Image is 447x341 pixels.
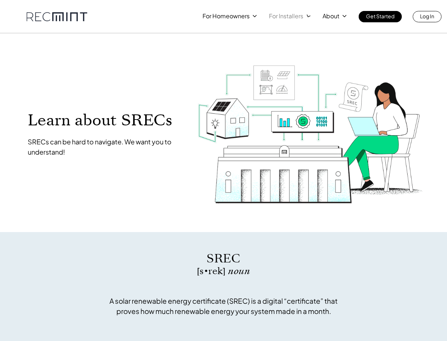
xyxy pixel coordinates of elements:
[413,11,442,22] a: Log In
[420,11,434,21] p: Log In
[28,112,183,128] p: Learn about SRECs
[105,267,342,276] p: [s • rek]
[228,265,250,277] span: noun
[105,250,342,267] p: SREC
[28,137,183,157] p: SRECs can be hard to navigate. We want you to understand!
[203,11,250,21] p: For Homeowners
[269,11,303,21] p: For Installers
[105,296,342,316] p: A solar renewable energy certificate (SREC) is a digital “certificate” that proves how much renew...
[366,11,394,21] p: Get Started
[323,11,339,21] p: About
[359,11,402,22] a: Get Started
